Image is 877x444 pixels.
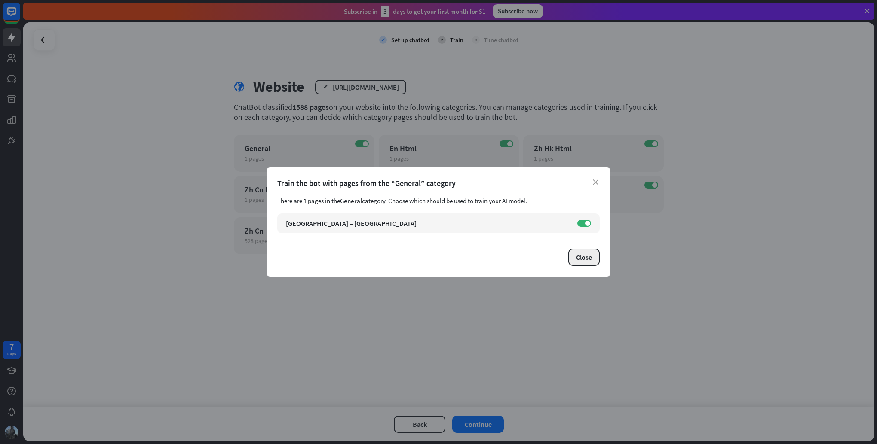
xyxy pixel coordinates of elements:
[277,178,600,188] div: Train the bot with pages from the “General” category
[568,249,600,266] button: Close
[7,3,33,29] button: Open LiveChat chat widget
[593,179,598,185] i: close
[286,219,569,228] div: [GEOGRAPHIC_DATA] – [GEOGRAPHIC_DATA]
[340,197,362,205] span: General
[277,197,600,205] div: There are 1 pages in the category. Choose which should be used to train your AI model.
